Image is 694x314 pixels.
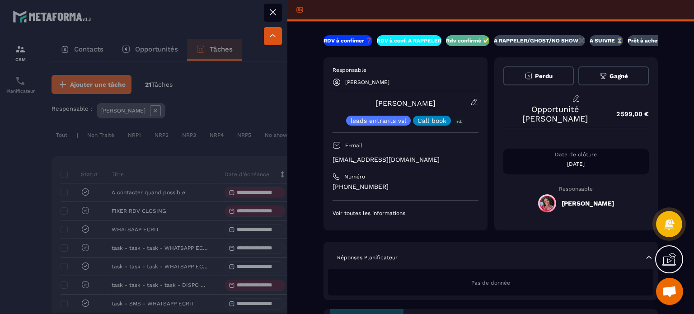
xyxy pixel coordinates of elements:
p: Voir toutes les informations [333,210,478,217]
p: Date de clôture [503,151,649,158]
p: Call book [417,117,446,124]
p: Responsable [503,186,649,192]
p: 2 599,00 € [607,105,649,123]
p: Opportunité [PERSON_NAME] [503,104,608,123]
p: Rdv confirmé ✅ [446,37,489,44]
button: Perdu [503,66,574,85]
p: Prêt à acheter 🎰 [628,37,673,44]
p: E-mail [345,142,362,149]
p: A SUIVRE ⏳ [590,37,623,44]
p: Réponses Planificateur [337,254,398,261]
h5: [PERSON_NAME] [562,200,614,207]
p: RDV à confimer ❓ [324,37,372,44]
span: Perdu [535,73,553,80]
p: [DATE] [503,160,649,168]
div: Ouvrir le chat [656,278,683,305]
p: +4 [453,117,465,127]
a: [PERSON_NAME] [375,99,436,108]
p: leads entrants vsl [351,117,406,124]
button: Gagné [578,66,649,85]
p: [EMAIL_ADDRESS][DOMAIN_NAME] [333,155,478,164]
p: Numéro [344,173,365,180]
p: [PERSON_NAME] [345,79,389,85]
span: Pas de donnée [471,280,510,286]
span: Gagné [610,73,628,80]
p: RDV à conf. A RAPPELER [377,37,441,44]
p: [PHONE_NUMBER] [333,183,478,191]
p: Responsable [333,66,478,74]
p: A RAPPELER/GHOST/NO SHOW✖️ [494,37,585,44]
